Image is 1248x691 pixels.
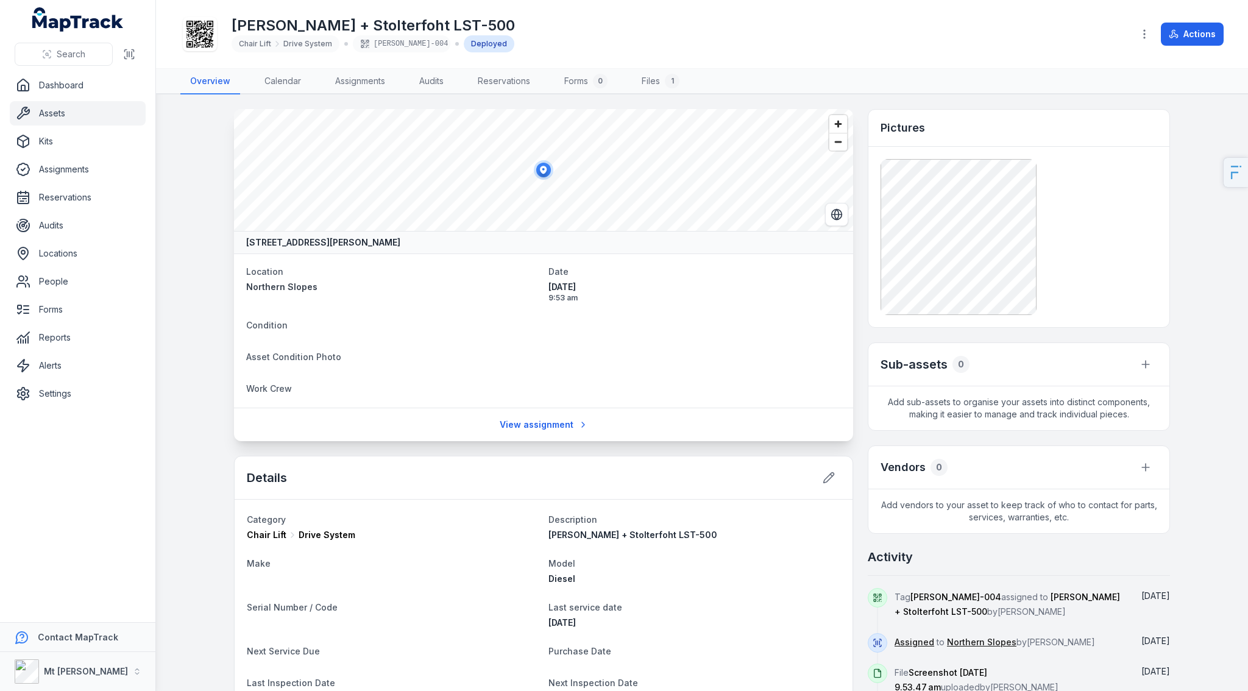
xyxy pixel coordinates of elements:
time: 01/08/2025, 12:00:00 am [548,617,576,628]
span: Last service date [548,602,622,612]
span: to by [PERSON_NAME] [895,637,1095,647]
span: Chair Lift [239,39,271,49]
span: Chair Lift [247,529,286,541]
button: Actions [1161,23,1224,46]
div: 0 [952,356,970,373]
h2: Details [247,469,287,486]
a: Assignments [10,157,146,182]
span: Make [247,558,271,569]
button: Zoom in [829,115,847,133]
a: Audits [409,69,453,94]
span: [DATE] [1141,636,1170,646]
a: Assigned [895,636,934,648]
span: Description [548,514,597,525]
div: [PERSON_NAME]-004 [353,35,450,52]
a: Settings [10,381,146,406]
a: Northern Slopes [246,281,539,293]
a: Reports [10,325,146,350]
a: Alerts [10,353,146,378]
span: [DATE] [1141,590,1170,601]
a: MapTrack [32,7,124,32]
div: 0 [931,459,948,476]
span: 9:53 am [548,293,841,303]
span: [PERSON_NAME] + Stolterfoht LST-500 [548,530,717,540]
time: 18/08/2025, 9:58:05 am [1141,590,1170,601]
button: Search [15,43,113,66]
a: Calendar [255,69,311,94]
a: Forms [10,297,146,322]
div: 0 [593,74,608,88]
span: Condition [246,320,288,330]
a: Dashboard [10,73,146,97]
span: [PERSON_NAME]-004 [910,592,1001,602]
h2: Activity [868,548,913,565]
span: Work Crew [246,383,292,394]
span: Northern Slopes [246,282,317,292]
div: 1 [665,74,679,88]
span: Drive System [283,39,332,49]
h3: Vendors [881,459,926,476]
a: Reservations [10,185,146,210]
span: Serial Number / Code [247,602,338,612]
strong: Mt [PERSON_NAME] [44,666,128,676]
button: Switch to Satellite View [825,203,848,226]
span: Tag assigned to by [PERSON_NAME] [895,592,1120,617]
a: Assignments [325,69,395,94]
canvas: Map [234,109,853,231]
span: Add sub-assets to organise your assets into distinct components, making it easier to manage and t... [868,386,1169,430]
span: Add vendors to your asset to keep track of who to contact for parts, services, warranties, etc. [868,489,1169,533]
a: Reservations [468,69,540,94]
time: 18/08/2025, 9:53:57 am [1141,636,1170,646]
a: Locations [10,241,146,266]
span: Search [57,48,85,60]
span: Purchase Date [548,646,611,656]
span: Date [548,266,569,277]
h3: Pictures [881,119,925,136]
button: Zoom out [829,133,847,151]
strong: Contact MapTrack [38,632,118,642]
span: [DATE] [1141,666,1170,676]
span: Drive System [299,529,355,541]
span: [DATE] [548,617,576,628]
span: Category [247,514,286,525]
a: People [10,269,146,294]
a: Files1 [632,69,689,94]
span: Next Service Due [247,646,320,656]
div: Deployed [464,35,514,52]
strong: [STREET_ADDRESS][PERSON_NAME] [246,236,400,249]
time: 18/08/2025, 9:53:57 am [548,281,841,303]
span: Next Inspection Date [548,678,638,688]
a: Kits [10,129,146,154]
a: Overview [180,69,240,94]
a: View assignment [492,413,596,436]
h1: [PERSON_NAME] + Stolterfoht LST-500 [232,16,515,35]
span: Diesel [548,573,575,584]
time: 18/08/2025, 9:53:54 am [1141,666,1170,676]
span: Last Inspection Date [247,678,335,688]
a: Audits [10,213,146,238]
span: Location [246,266,283,277]
span: Asset Condition Photo [246,352,341,362]
span: [DATE] [548,281,841,293]
a: Northern Slopes [947,636,1016,648]
a: Forms0 [555,69,617,94]
span: Model [548,558,575,569]
a: Assets [10,101,146,126]
h2: Sub-assets [881,356,948,373]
